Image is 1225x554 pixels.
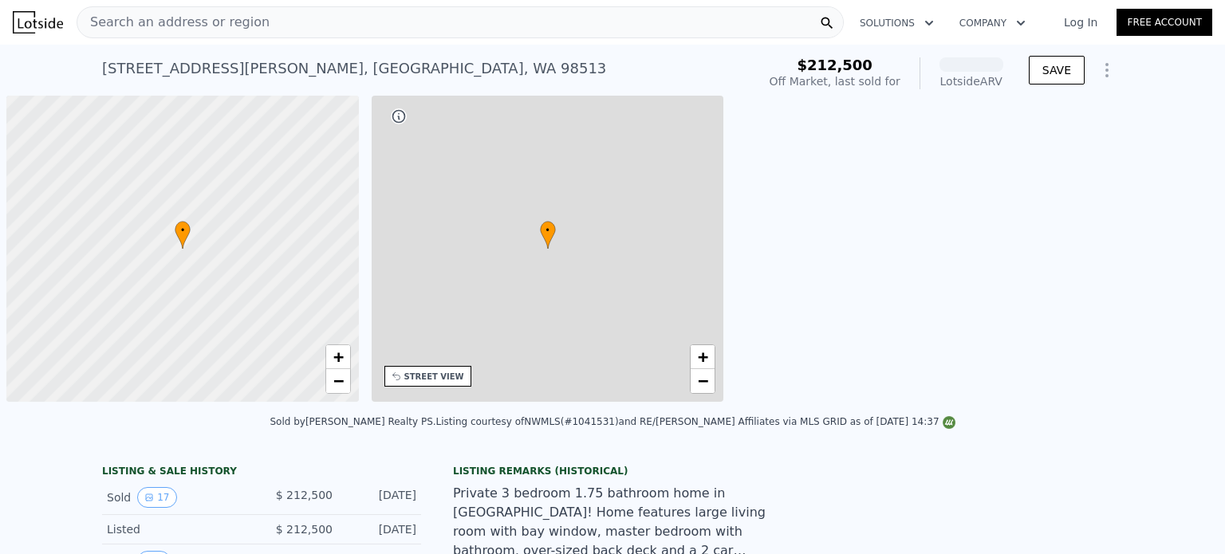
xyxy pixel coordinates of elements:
[137,487,176,508] button: View historical data
[326,369,350,393] a: Zoom out
[404,371,464,383] div: STREET VIEW
[540,221,556,249] div: •
[102,465,421,481] div: LISTING & SALE HISTORY
[1117,9,1212,36] a: Free Account
[698,371,708,391] span: −
[276,489,333,501] span: $ 212,500
[436,416,955,427] div: Listing courtesy of NWMLS (#1041531) and RE/[PERSON_NAME] Affiliates via MLS GRID as of [DATE] 14:37
[333,347,343,367] span: +
[276,523,333,536] span: $ 212,500
[345,521,416,537] div: [DATE]
[540,223,556,238] span: •
[947,9,1038,37] button: Company
[797,57,872,73] span: $212,500
[102,57,606,80] div: [STREET_ADDRESS][PERSON_NAME] , [GEOGRAPHIC_DATA] , WA 98513
[107,521,249,537] div: Listed
[270,416,435,427] div: Sold by [PERSON_NAME] Realty PS .
[77,13,270,32] span: Search an address or region
[333,371,343,391] span: −
[326,345,350,369] a: Zoom in
[770,73,900,89] div: Off Market, last sold for
[107,487,249,508] div: Sold
[698,347,708,367] span: +
[691,345,715,369] a: Zoom in
[1091,54,1123,86] button: Show Options
[691,369,715,393] a: Zoom out
[943,416,955,429] img: NWMLS Logo
[175,221,191,249] div: •
[1045,14,1117,30] a: Log In
[13,11,63,33] img: Lotside
[939,73,1003,89] div: Lotside ARV
[1029,56,1085,84] button: SAVE
[345,487,416,508] div: [DATE]
[453,465,772,477] div: Listing Remarks (Historical)
[175,223,191,238] span: •
[847,9,947,37] button: Solutions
